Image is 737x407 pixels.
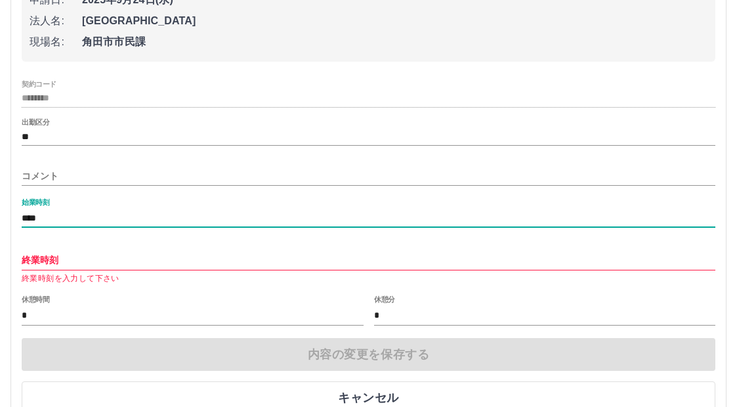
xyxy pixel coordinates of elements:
[22,295,49,305] label: 休憩時間
[22,118,49,127] label: 出勤区分
[82,13,707,29] span: [GEOGRAPHIC_DATA]
[82,34,707,50] span: 角田市市民課
[374,295,395,305] label: 休憩分
[30,13,82,29] span: 法人名:
[22,79,56,89] label: 契約コード
[22,198,49,207] label: 始業時刻
[30,34,82,50] span: 現場名:
[22,272,715,286] p: 終業時刻を入力して下さい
